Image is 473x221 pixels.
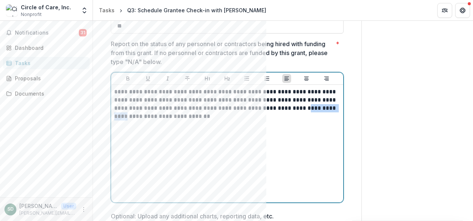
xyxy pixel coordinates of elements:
div: Tasks [15,59,84,67]
button: Ordered List [263,74,271,83]
div: Shannon Davis [7,207,14,212]
a: Tasks [96,5,118,16]
p: User [61,203,76,209]
button: Strike [183,74,192,83]
span: Nonprofit [21,11,42,18]
button: Underline [144,74,152,83]
button: Notifications31 [3,27,90,39]
button: Align Left [282,74,291,83]
button: Partners [437,3,452,18]
button: More [79,205,88,214]
div: Proposals [15,74,84,82]
div: Tasks [99,6,115,14]
div: Circle of Care, Inc. [21,3,71,11]
p: [PERSON_NAME] [19,202,58,210]
div: Q3: Schedule Grantee Check-in with [PERSON_NAME] [127,6,266,14]
button: Heading 2 [223,74,232,83]
nav: breadcrumb [96,5,269,16]
span: 31 [79,29,87,36]
a: Tasks [3,57,90,69]
button: Bullet List [242,74,251,83]
p: [PERSON_NAME][EMAIL_ADDRESS][PERSON_NAME][DOMAIN_NAME] [19,210,76,217]
div: Dashboard [15,44,84,52]
button: Heading 1 [203,74,212,83]
button: Open entity switcher [79,3,90,18]
button: Align Right [322,74,331,83]
p: Report on the status of any personnel or contractors being hired with funding from this grant. If... [111,39,333,66]
img: Circle of Care, Inc. [6,4,18,16]
button: Italicize [163,74,172,83]
a: Documents [3,87,90,100]
button: Bold [123,74,132,83]
a: Proposals [3,72,90,84]
a: Dashboard [3,42,90,54]
div: Documents [15,90,84,97]
button: Align Center [302,74,311,83]
button: Get Help [455,3,470,18]
span: Notifications [15,30,79,36]
p: Optional: Upload any additional charts, reporting data, etc. [111,212,274,221]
